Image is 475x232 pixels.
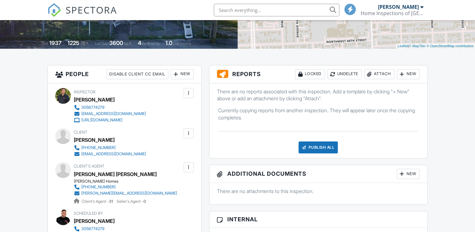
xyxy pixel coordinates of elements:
span: Lot Size [95,41,108,46]
div: Attach [364,69,394,79]
div: [PERSON_NAME] [74,95,115,104]
div: | [396,43,475,49]
div: 1225 [67,40,79,46]
div: Currently copying reports from another inspection. They will appear later once the copying comple... [213,107,424,121]
div: Home Inspections of Southeast FL, Inc. [361,10,424,16]
span: Client's Agent - [82,199,114,204]
div: [PERSON_NAME] [74,216,115,226]
div: New [397,169,420,179]
span: SPECTORA [66,3,117,16]
h3: Additional Documents [209,165,427,183]
a: 3058774279 [74,226,146,232]
a: [PERSON_NAME] [PERSON_NAME] [74,169,157,179]
a: [PERSON_NAME][EMAIL_ADDRESS][DOMAIN_NAME] [74,190,177,196]
p: There are no reports associated with this inspection. Add a template by clicking "+ New" above or... [217,88,420,102]
img: The Best Home Inspection Software - Spectora [47,3,61,17]
div: [EMAIL_ADDRESS][DOMAIN_NAME] [81,152,146,157]
a: Leaflet [397,44,408,48]
p: There are no attachments to this inspection. [217,188,420,195]
div: [PHONE_NUMBER] [81,185,116,190]
div: [PERSON_NAME] [378,4,419,10]
a: 3058774279 [74,104,146,111]
a: [PHONE_NUMBER] [74,145,146,151]
div: 3058774279 [81,226,105,231]
span: Client [74,130,87,135]
span: Inspector [74,90,95,94]
div: Locked [295,69,325,79]
div: New [397,69,420,79]
span: sq. ft. [80,41,89,46]
div: 3600 [109,40,123,46]
span: Seller's Agent - [116,199,146,204]
span: Client's Agent [74,164,105,168]
div: New [171,69,194,79]
div: [PHONE_NUMBER] [81,145,116,150]
a: SPECTORA [47,8,117,22]
strong: 31 [109,199,113,204]
div: Disable Client CC Email [106,69,168,79]
div: 1.0 [165,40,172,46]
h3: Reports [209,65,427,83]
a: © MapTiler [409,44,426,48]
h3: Internal [209,211,427,228]
input: Search everything... [214,4,339,16]
span: bathrooms [173,41,191,46]
div: [PERSON_NAME][EMAIL_ADDRESS][DOMAIN_NAME] [81,191,177,196]
div: 1937 [49,40,62,46]
a: © OpenStreetMap contributors [427,44,473,48]
span: sq.ft. [124,41,132,46]
div: [PERSON_NAME] Homes [74,179,182,184]
span: bedrooms [142,41,159,46]
div: [EMAIL_ADDRESS][DOMAIN_NAME] [81,111,146,116]
a: [EMAIL_ADDRESS][DOMAIN_NAME] [74,151,146,157]
div: [URL][DOMAIN_NAME] [81,118,122,123]
div: Undelete [327,69,362,79]
div: Publish All [299,141,338,153]
div: [PERSON_NAME] [74,135,115,145]
div: 3058774279 [81,105,105,110]
h3: People [48,65,201,83]
span: Built [41,41,48,46]
a: [PHONE_NUMBER] [74,184,177,190]
div: 4 [138,40,141,46]
strong: 0 [143,199,146,204]
a: [EMAIL_ADDRESS][DOMAIN_NAME] [74,111,146,117]
a: [URL][DOMAIN_NAME] [74,117,146,123]
span: Scheduled By [74,211,103,216]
